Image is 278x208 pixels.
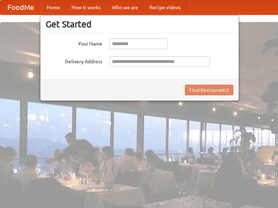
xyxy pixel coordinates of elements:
[185,85,233,95] button: Find Restaurants!
[66,0,106,15] a: How it works
[46,56,102,65] label: Delivery Address
[144,0,186,15] a: Recipe videos
[46,38,102,47] label: Your Name
[46,19,233,30] h3: Get Started
[106,0,144,15] a: Who we are
[0,0,41,15] a: FoodMe
[41,0,66,15] a: Home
